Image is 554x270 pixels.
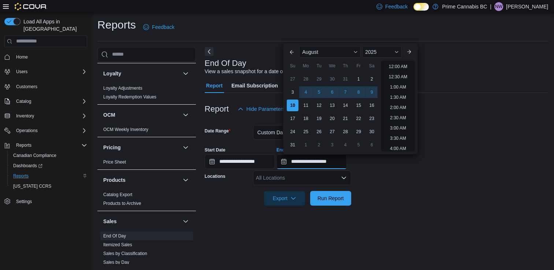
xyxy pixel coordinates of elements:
[13,126,41,135] button: Operations
[313,60,325,72] div: Tu
[205,105,229,113] h3: Report
[326,126,338,138] div: day-27
[103,176,126,184] h3: Products
[1,125,90,136] button: Operations
[387,144,409,153] li: 4:00 AM
[365,49,376,55] span: 2025
[13,197,35,206] a: Settings
[339,139,351,151] div: day-4
[300,139,312,151] div: day-1
[387,83,409,91] li: 1:00 AM
[13,97,34,106] button: Catalog
[97,84,196,104] div: Loyalty
[387,124,409,132] li: 3:00 AM
[1,196,90,206] button: Settings
[7,161,90,171] a: Dashboards
[339,73,351,85] div: day-31
[287,139,298,151] div: day-31
[13,67,30,76] button: Users
[97,18,136,32] h1: Reports
[387,103,409,112] li: 2:00 AM
[10,161,87,170] span: Dashboards
[103,192,132,197] a: Catalog Export
[13,53,31,61] a: Home
[103,159,126,165] span: Price Sheet
[21,18,87,33] span: Load All Apps in [GEOGRAPHIC_DATA]
[287,100,298,111] div: day-10
[313,113,325,124] div: day-19
[10,182,54,191] a: [US_STATE] CCRS
[362,46,401,58] div: Button. Open the year selector. 2025 is currently selected.
[353,60,364,72] div: Fr
[103,85,142,91] span: Loyalty Adjustments
[442,2,487,11] p: Prime Cannabis BC
[300,73,312,85] div: day-28
[387,134,409,143] li: 3:30 AM
[310,191,351,206] button: Run Report
[16,142,31,148] span: Reports
[205,173,226,179] label: Locations
[366,100,378,111] div: day-16
[326,86,338,98] div: day-6
[7,171,90,181] button: Reports
[205,147,226,153] label: Start Date
[300,100,312,111] div: day-11
[103,260,129,265] a: Sales by Day
[353,86,364,98] div: day-8
[386,62,410,71] li: 12:00 AM
[1,96,90,106] button: Catalog
[13,183,51,189] span: [US_STATE] CCRS
[103,70,180,77] button: Loyalty
[103,94,156,100] a: Loyalty Redemption Values
[206,78,223,93] span: Report
[339,60,351,72] div: Th
[300,113,312,124] div: day-18
[103,70,121,77] h3: Loyalty
[341,175,347,181] button: Open list of options
[287,73,298,85] div: day-27
[253,125,351,140] button: Custom Date
[10,172,87,180] span: Reports
[181,176,190,184] button: Products
[287,126,298,138] div: day-24
[140,20,177,34] a: Feedback
[1,67,90,77] button: Users
[313,126,325,138] div: day-26
[326,139,338,151] div: day-3
[1,81,90,92] button: Customers
[103,201,141,206] a: Products to Archive
[103,144,180,151] button: Pricing
[16,84,37,90] span: Customers
[13,82,87,91] span: Customers
[10,172,31,180] a: Reports
[13,153,56,158] span: Canadian Compliance
[385,3,408,10] span: Feedback
[103,251,147,256] a: Sales by Classification
[15,3,47,10] img: Cova
[326,73,338,85] div: day-30
[276,154,347,169] input: Press the down key to enter a popover containing a calendar. Press the escape key to close the po...
[205,128,231,134] label: Date Range
[1,111,90,121] button: Inventory
[181,69,190,78] button: Loyalty
[300,60,312,72] div: Mo
[287,113,298,124] div: day-17
[103,218,180,225] button: Sales
[268,191,301,206] span: Export
[490,2,491,11] p: |
[10,182,87,191] span: Washington CCRS
[13,112,87,120] span: Inventory
[13,82,40,91] a: Customers
[16,98,31,104] span: Catalog
[366,139,378,151] div: day-6
[152,23,174,31] span: Feedback
[286,72,378,151] div: August, 2025
[246,105,285,113] span: Hide Parameters
[103,86,142,91] a: Loyalty Adjustments
[494,2,503,11] div: Nikki Wheadon-Nicholson
[13,112,37,120] button: Inventory
[300,126,312,138] div: day-25
[381,61,414,151] ul: Time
